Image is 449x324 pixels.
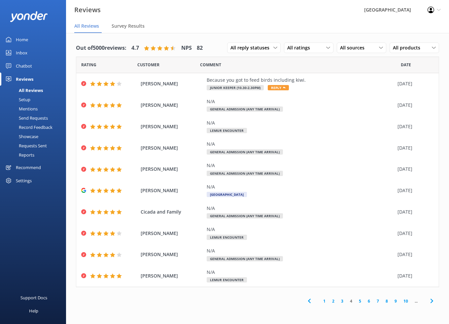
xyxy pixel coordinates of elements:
[29,304,38,317] div: Help
[131,44,139,52] h4: 4.7
[207,128,247,133] span: Lemur Encounter
[141,208,203,216] span: Cicada and Family
[207,171,283,176] span: General Admission (Any Time Arrival)
[397,165,431,173] div: [DATE]
[207,235,247,240] span: Lemur Encounter
[16,174,32,187] div: Settings
[141,272,203,280] span: [PERSON_NAME]
[137,62,159,68] span: Date
[207,183,394,191] div: N/A
[382,298,391,304] a: 8
[141,251,203,258] span: [PERSON_NAME]
[4,113,48,123] div: Send Requests
[207,192,247,197] span: [GEOGRAPHIC_DATA]
[207,256,283,261] span: General Admission (Any Time Arrival)
[16,161,41,174] div: Recommend
[207,213,283,219] span: General Admission (Any Time Arrival)
[207,119,394,127] div: N/A
[393,44,424,51] span: All products
[4,123,66,132] a: Record Feedback
[397,251,431,258] div: [DATE]
[397,230,431,237] div: [DATE]
[207,85,264,90] span: Junior Keeper (10.30-2.30pm)
[207,269,394,276] div: N/A
[141,230,203,237] span: [PERSON_NAME]
[197,44,203,52] h4: 82
[329,298,338,304] a: 2
[207,98,394,105] div: N/A
[373,298,382,304] a: 7
[141,123,203,130] span: [PERSON_NAME]
[141,102,203,109] span: [PERSON_NAME]
[338,298,347,304] a: 3
[16,59,32,73] div: Chatbot
[74,5,101,15] h3: Reviews
[76,44,126,52] h4: Out of 5000 reviews:
[4,132,66,141] a: Showcase
[10,11,48,22] img: yonder-white-logo.png
[401,62,411,68] span: Date
[397,187,431,194] div: [DATE]
[320,298,329,304] a: 1
[4,95,30,104] div: Setup
[397,208,431,216] div: [DATE]
[4,141,47,150] div: Requests Sent
[397,272,431,280] div: [DATE]
[207,76,394,84] div: Because you got to feed birds including kiwi.
[207,226,394,233] div: N/A
[397,123,431,130] div: [DATE]
[4,95,66,104] a: Setup
[207,106,283,112] span: General Admission (Any Time Arrival)
[4,86,66,95] a: All Reviews
[4,86,43,95] div: All Reviews
[400,298,411,304] a: 10
[20,291,47,304] div: Support Docs
[4,150,34,160] div: Reports
[230,44,273,51] span: All reply statuses
[207,140,394,148] div: N/A
[391,298,400,304] a: 9
[397,144,431,152] div: [DATE]
[207,277,247,282] span: Lemur Encounter
[4,104,38,113] div: Mentions
[207,162,394,169] div: N/A
[340,44,368,51] span: All sources
[112,23,145,29] span: Survey Results
[181,44,192,52] h4: NPS
[16,46,27,59] div: Inbox
[16,33,28,46] div: Home
[207,205,394,212] div: N/A
[81,62,96,68] span: Date
[141,187,203,194] span: [PERSON_NAME]
[364,298,373,304] a: 6
[200,62,221,68] span: Question
[207,247,394,254] div: N/A
[268,85,289,90] span: Reply
[287,44,314,51] span: All ratings
[347,298,356,304] a: 4
[141,165,203,173] span: [PERSON_NAME]
[4,113,66,123] a: Send Requests
[16,73,33,86] div: Reviews
[4,132,38,141] div: Showcase
[207,149,283,155] span: General Admission (Any Time Arrival)
[4,104,66,113] a: Mentions
[74,23,99,29] span: All Reviews
[411,298,421,304] span: ...
[141,144,203,152] span: [PERSON_NAME]
[4,123,52,132] div: Record Feedback
[397,80,431,87] div: [DATE]
[4,150,66,160] a: Reports
[141,80,203,87] span: [PERSON_NAME]
[397,102,431,109] div: [DATE]
[4,141,66,150] a: Requests Sent
[356,298,364,304] a: 5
